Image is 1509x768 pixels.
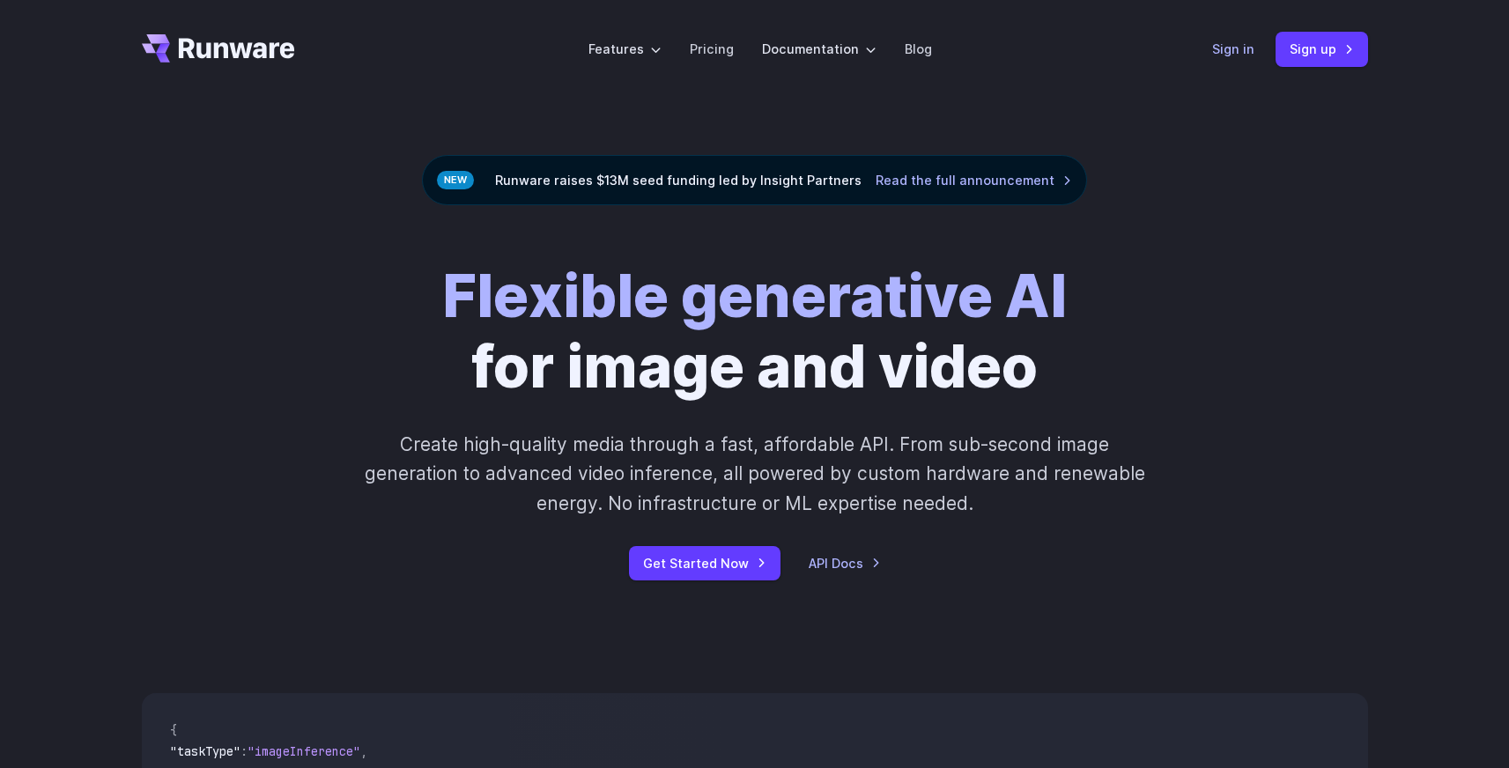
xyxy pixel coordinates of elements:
span: "imageInference" [248,743,360,759]
a: Sign in [1212,39,1254,59]
label: Features [588,39,662,59]
h1: for image and video [442,262,1067,402]
span: : [240,743,248,759]
strong: Flexible generative AI [442,261,1067,331]
span: "taskType" [170,743,240,759]
span: { [170,722,177,738]
div: Runware raises $13M seed funding led by Insight Partners [422,155,1087,205]
a: Sign up [1276,32,1368,66]
p: Create high-quality media through a fast, affordable API. From sub-second image generation to adv... [362,430,1147,518]
a: Blog [905,39,932,59]
a: API Docs [809,553,881,573]
label: Documentation [762,39,877,59]
span: , [360,743,367,759]
a: Read the full announcement [876,170,1072,190]
a: Get Started Now [629,546,780,580]
a: Go to / [142,34,295,63]
a: Pricing [690,39,734,59]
